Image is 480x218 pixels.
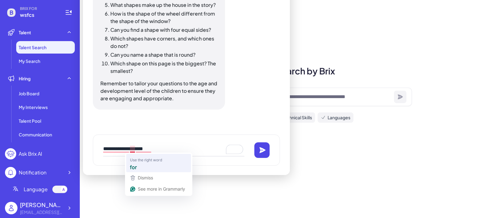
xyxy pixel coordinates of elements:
[5,202,17,214] img: user_logo.png
[19,118,41,124] span: Talent Pool
[20,209,64,216] div: freichdelapp@wsfcs.k12.nc.us
[19,44,46,50] span: Talent Search
[20,11,57,19] span: wsfcs
[282,114,312,121] span: Technical Skills
[19,169,46,176] div: Notification
[19,104,48,110] span: My Interviews
[19,150,42,158] div: Ask Brix AI
[19,75,31,82] span: Hiring
[19,131,52,138] span: Communication
[24,186,48,193] span: Language
[20,201,64,209] div: delapp
[20,6,57,11] span: BRIX FOR
[19,29,31,36] span: Talent
[328,114,350,121] span: Languages
[19,90,39,97] span: Job Board
[19,58,40,64] span: My Search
